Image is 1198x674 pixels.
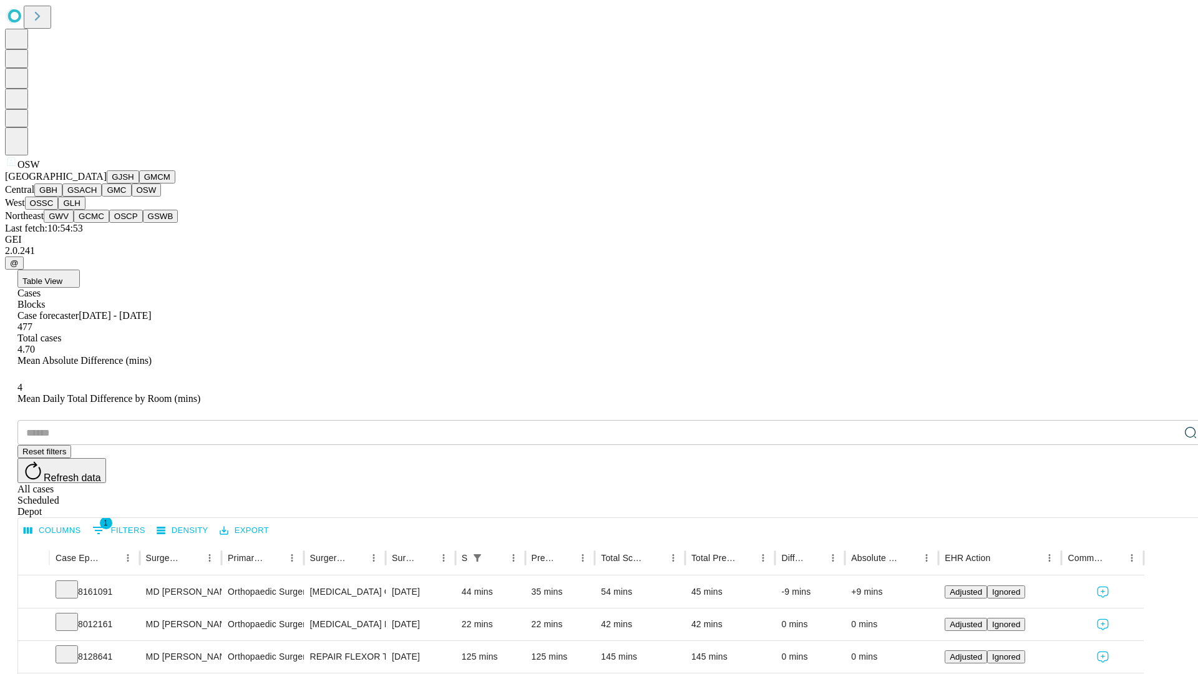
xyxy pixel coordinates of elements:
[17,382,22,393] span: 4
[44,472,101,483] span: Refresh data
[392,608,449,640] div: [DATE]
[532,553,556,563] div: Predicted In Room Duration
[462,553,467,563] div: Scheduled In Room Duration
[79,310,151,321] span: [DATE] - [DATE]
[310,641,379,673] div: REPAIR FLEXOR TENDON HAND PRIMARY ZONE 2
[945,650,987,663] button: Adjusted
[462,576,519,608] div: 44 mins
[992,587,1020,597] span: Ignored
[25,197,59,210] button: OSSC
[146,608,215,640] div: MD [PERSON_NAME] C [PERSON_NAME]
[17,393,200,404] span: Mean Daily Total Difference by Room (mins)
[900,549,918,567] button: Sort
[601,553,646,563] div: Total Scheduled Duration
[217,521,272,540] button: Export
[5,223,83,233] span: Last fetch: 10:54:53
[139,170,175,183] button: GMCM
[991,549,1009,567] button: Sort
[119,549,137,567] button: Menu
[107,170,139,183] button: GJSH
[44,210,74,223] button: GWV
[17,445,71,458] button: Reset filters
[462,608,519,640] div: 22 mins
[781,553,806,563] div: Difference
[17,310,79,321] span: Case forecaster
[24,582,43,603] button: Expand
[950,587,982,597] span: Adjusted
[737,549,754,567] button: Sort
[310,608,379,640] div: [MEDICAL_DATA] RELEASE
[146,576,215,608] div: MD [PERSON_NAME] C [PERSON_NAME]
[109,210,143,223] button: OSCP
[5,245,1193,256] div: 2.0.241
[781,608,839,640] div: 0 mins
[665,549,682,567] button: Menu
[691,553,736,563] div: Total Predicted Duration
[754,549,772,567] button: Menu
[781,641,839,673] div: 0 mins
[691,641,769,673] div: 145 mins
[146,641,215,673] div: MD [PERSON_NAME] C [PERSON_NAME]
[824,549,842,567] button: Menu
[100,517,112,529] span: 1
[574,549,592,567] button: Menu
[992,652,1020,662] span: Ignored
[132,183,162,197] button: OSW
[17,344,35,354] span: 4.70
[74,210,109,223] button: GCMC
[647,549,665,567] button: Sort
[17,355,152,366] span: Mean Absolute Difference (mins)
[945,618,987,631] button: Adjusted
[691,576,769,608] div: 45 mins
[918,549,935,567] button: Menu
[462,641,519,673] div: 125 mins
[56,576,134,608] div: 8161091
[851,641,932,673] div: 0 mins
[21,521,84,540] button: Select columns
[10,258,19,268] span: @
[557,549,574,567] button: Sort
[143,210,178,223] button: GSWB
[228,553,264,563] div: Primary Service
[5,184,34,195] span: Central
[56,641,134,673] div: 8128641
[950,620,982,629] span: Adjusted
[17,270,80,288] button: Table View
[469,549,486,567] div: 1 active filter
[950,652,982,662] span: Adjusted
[34,183,62,197] button: GBH
[992,620,1020,629] span: Ignored
[5,210,44,221] span: Northeast
[283,549,301,567] button: Menu
[201,549,218,567] button: Menu
[17,333,61,343] span: Total cases
[532,641,589,673] div: 125 mins
[601,576,679,608] div: 54 mins
[228,641,297,673] div: Orthopaedic Surgery
[310,576,379,608] div: [MEDICAL_DATA] OR CAPSULE HAND OR FINGER
[348,549,365,567] button: Sort
[56,553,100,563] div: Case Epic Id
[987,650,1025,663] button: Ignored
[601,641,679,673] div: 145 mins
[851,608,932,640] div: 0 mins
[1068,553,1104,563] div: Comments
[17,321,32,332] span: 477
[987,585,1025,598] button: Ignored
[5,234,1193,245] div: GEI
[601,608,679,640] div: 42 mins
[945,553,990,563] div: EHR Action
[1106,549,1123,567] button: Sort
[487,549,505,567] button: Sort
[24,614,43,636] button: Expand
[17,159,40,170] span: OSW
[5,256,24,270] button: @
[102,549,119,567] button: Sort
[22,276,62,286] span: Table View
[183,549,201,567] button: Sort
[5,197,25,208] span: West
[417,549,435,567] button: Sort
[392,641,449,673] div: [DATE]
[58,197,85,210] button: GLH
[532,576,589,608] div: 35 mins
